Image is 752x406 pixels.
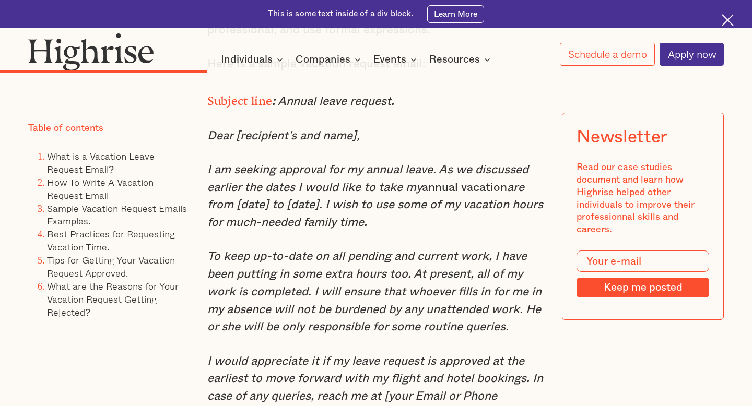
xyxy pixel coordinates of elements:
a: Apply now [660,43,724,66]
div: Events [373,53,406,66]
div: Resources [429,53,494,66]
a: Schedule a demo [560,43,654,66]
em: : Annual leave request. [272,95,394,107]
div: Table of contents [28,123,103,135]
div: This is some text inside of a div block. [268,8,413,19]
div: Companies [296,53,350,66]
em: To keep up-to-date on all pending and current work, I have been putting in some extra hours too. ... [207,250,542,332]
div: Individuals [221,53,286,66]
input: Keep me posted [577,278,709,298]
a: What is a Vacation Leave Request Email? [47,149,155,176]
em: I am seeking approval for my annual leave. As we discussed earlier the dates I would like to take my [207,164,528,193]
a: What are the Reasons for Your Vacation Request Getting Rejected? [47,279,179,320]
strong: Subject line [207,94,273,102]
div: Companies [296,53,364,66]
a: Sample Vacation Request Emails Examples. [47,201,187,229]
div: Events [373,53,420,66]
a: Learn More [427,5,484,23]
a: How To Write A Vacation Request Email [47,175,154,202]
img: Highrise logo [28,33,154,71]
div: Read our case studies document and learn how Highrise helped other individuals to improve their p... [577,162,709,237]
div: Resources [429,53,480,66]
p: annual vacation [207,161,545,232]
input: Your e-mail [577,251,709,272]
a: Best Practices for Requesting Vacation Time. [47,227,175,255]
em: are from [date] to [date]. I wish to use some of my vacation hours for much-needed family time. [207,182,543,229]
img: Cross icon [722,14,734,26]
div: Newsletter [577,127,668,148]
a: Tips for Getting Your Vacation Request Approved. [47,253,175,281]
em: Dear [recipient’s and name], [207,130,360,141]
form: Modal Form [577,251,709,298]
div: Individuals [221,53,273,66]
